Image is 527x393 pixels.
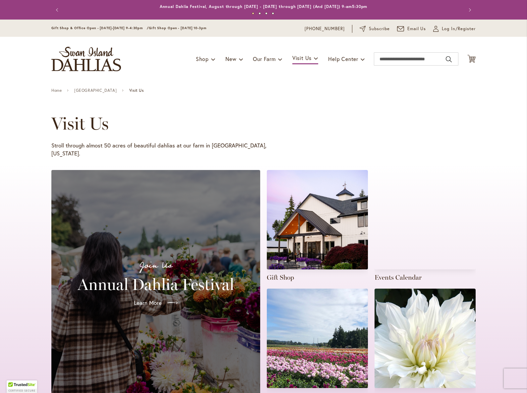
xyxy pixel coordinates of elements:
[265,12,267,15] button: 3 of 4
[225,55,236,62] span: New
[397,26,426,32] a: Email Us
[433,26,476,32] a: Log In/Register
[149,26,206,30] span: Gift Shop Open - [DATE] 10-3pm
[305,26,345,32] a: [PHONE_NUMBER]
[252,12,254,15] button: 1 of 4
[7,380,37,393] div: TrustedSite Certified
[407,26,426,32] span: Email Us
[462,3,476,17] button: Next
[129,294,183,312] a: Learn More
[272,12,274,15] button: 4 of 4
[442,26,476,32] span: Log In/Register
[196,55,209,62] span: Shop
[160,4,368,9] a: Annual Dahlia Festival, August through [DATE] - [DATE] through [DATE] (And [DATE]) 9-am5:30pm
[51,47,121,71] a: store logo
[74,88,117,93] a: [GEOGRAPHIC_DATA]
[129,88,144,93] span: Visit Us
[360,26,390,32] a: Subscribe
[328,55,358,62] span: Help Center
[259,12,261,15] button: 2 of 4
[51,3,65,17] button: Previous
[51,88,62,93] a: Home
[253,55,275,62] span: Our Farm
[59,258,252,272] p: Join Us
[51,141,267,157] p: Stroll through almost 50 acres of beautiful dahlias at our farm in [GEOGRAPHIC_DATA], [US_STATE].
[51,114,456,134] h1: Visit Us
[51,26,149,30] span: Gift Shop & Office Open - [DATE]-[DATE] 9-4:30pm /
[369,26,390,32] span: Subscribe
[59,275,252,294] h2: Annual Dahlia Festival
[134,299,162,307] span: Learn More
[292,54,312,61] span: Visit Us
